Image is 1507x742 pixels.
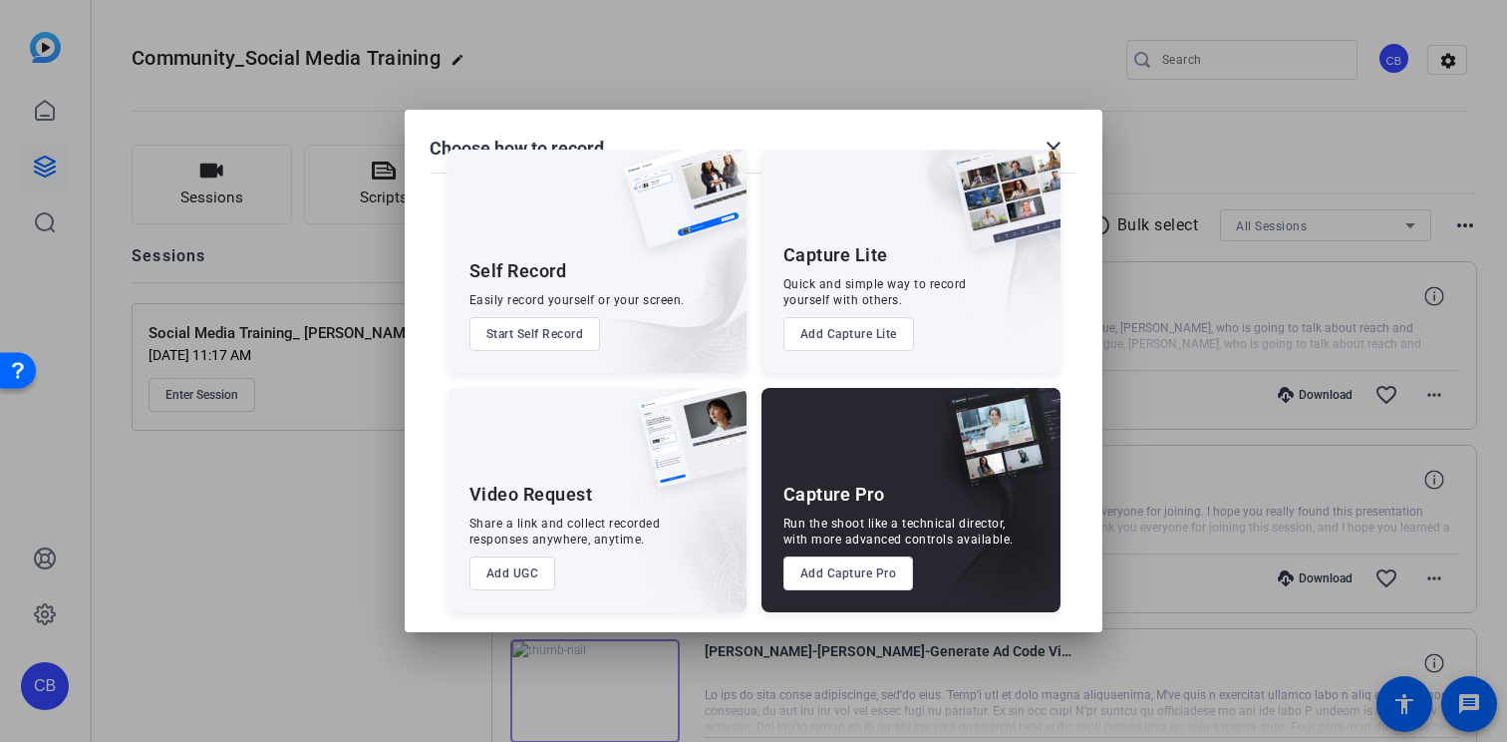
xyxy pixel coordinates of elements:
div: Video Request [469,483,593,507]
img: embarkstudio-capture-lite.png [882,149,1060,348]
h1: Choose how to record [430,137,604,161]
div: Capture Lite [783,243,888,267]
button: Add Capture Lite [783,317,914,351]
img: capture-pro.png [929,388,1060,510]
img: ugc-content.png [623,388,747,509]
div: Easily record yourself or your screen. [469,292,685,308]
img: embarkstudio-ugc-content.png [631,450,747,612]
div: Capture Pro [783,483,885,507]
div: Self Record [469,259,567,283]
div: Run the shoot like a technical director, with more advanced controls available. [783,516,1014,548]
div: Share a link and collect recorded responses anywhere, anytime. [469,516,661,548]
img: capture-lite.png [937,149,1060,270]
button: Add Capture Pro [783,556,914,590]
button: Add UGC [469,556,556,590]
img: self-record.png [609,149,747,268]
img: embarkstudio-self-record.png [573,191,747,373]
img: embarkstudio-capture-pro.png [913,413,1060,612]
mat-icon: close [1042,137,1065,161]
button: Start Self Record [469,317,601,351]
div: Quick and simple way to record yourself with others. [783,276,967,308]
